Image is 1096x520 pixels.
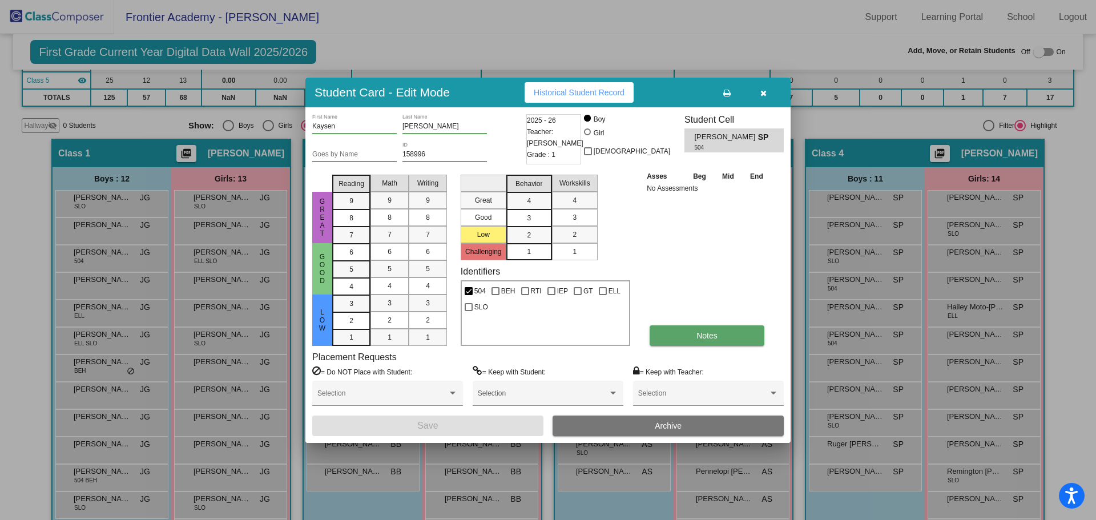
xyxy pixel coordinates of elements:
[388,264,392,274] span: 5
[461,266,500,277] label: Identifiers
[317,197,328,237] span: Great
[593,114,606,124] div: Boy
[426,315,430,325] span: 2
[349,213,353,223] span: 8
[593,128,605,138] div: Girl
[473,366,546,377] label: = Keep with Student:
[573,195,577,205] span: 4
[685,170,715,183] th: Beg
[527,196,531,206] span: 4
[426,264,430,274] span: 5
[349,316,353,326] span: 2
[312,416,543,436] button: Save
[553,416,784,436] button: Archive
[339,179,364,189] span: Reading
[684,114,784,125] h3: Student Cell
[388,281,392,291] span: 4
[527,247,531,257] span: 1
[573,212,577,223] span: 3
[417,178,438,188] span: Writing
[426,212,430,223] span: 8
[609,284,620,298] span: ELL
[426,281,430,291] span: 4
[426,247,430,257] span: 6
[644,183,771,194] td: No Assessments
[388,212,392,223] span: 8
[633,366,704,377] label: = Keep with Teacher:
[382,178,397,188] span: Math
[583,284,593,298] span: GT
[349,264,353,275] span: 5
[559,178,590,188] span: Workskills
[644,170,685,183] th: Asses
[527,149,555,160] span: Grade : 1
[426,195,430,205] span: 9
[694,131,757,143] span: [PERSON_NAME]
[714,170,742,183] th: Mid
[426,298,430,308] span: 3
[315,85,450,99] h3: Student Card - Edit Mode
[696,331,718,340] span: Notes
[515,179,542,189] span: Behavior
[317,253,328,285] span: Good
[317,308,328,332] span: Low
[527,115,556,126] span: 2025 - 26
[527,126,583,149] span: Teacher: [PERSON_NAME]
[694,143,750,152] span: 504
[758,131,774,143] span: SP
[388,298,392,308] span: 3
[312,366,412,377] label: = Do NOT Place with Student:
[388,332,392,342] span: 1
[426,229,430,240] span: 7
[742,170,772,183] th: End
[525,82,634,103] button: Historical Student Record
[312,151,397,159] input: goes by name
[655,421,682,430] span: Archive
[388,315,392,325] span: 2
[349,281,353,292] span: 4
[388,195,392,205] span: 9
[474,284,486,298] span: 504
[402,151,487,159] input: Enter ID
[349,230,353,240] span: 7
[349,299,353,309] span: 3
[527,230,531,240] span: 2
[557,284,568,298] span: IEP
[349,196,353,206] span: 9
[388,247,392,257] span: 6
[349,332,353,342] span: 1
[426,332,430,342] span: 1
[501,284,515,298] span: BEH
[573,247,577,257] span: 1
[474,300,488,314] span: SLO
[527,213,531,223] span: 3
[388,229,392,240] span: 7
[531,284,542,298] span: RTI
[650,325,764,346] button: Notes
[312,352,397,362] label: Placement Requests
[573,229,577,240] span: 2
[349,247,353,257] span: 6
[594,144,670,158] span: [DEMOGRAPHIC_DATA]
[417,421,438,430] span: Save
[534,88,624,97] span: Historical Student Record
